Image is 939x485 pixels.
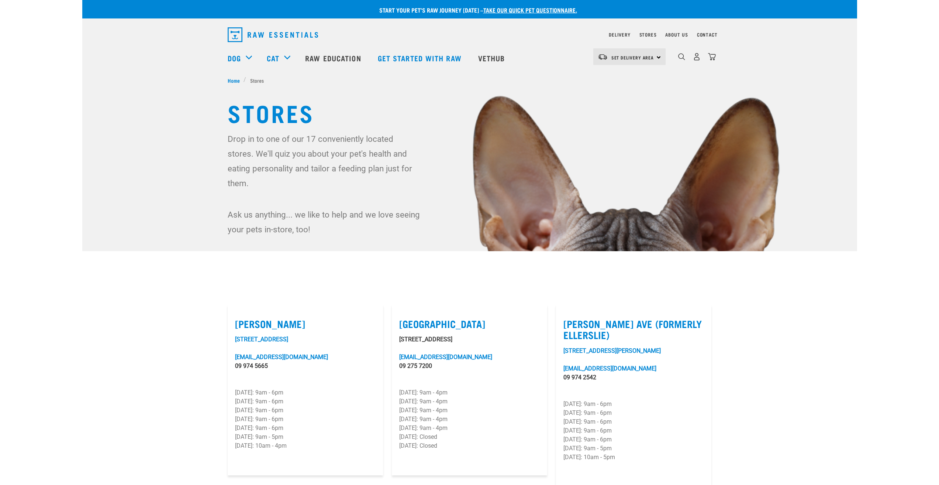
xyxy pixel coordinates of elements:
img: van-moving.png [598,54,608,60]
nav: dropdown navigation [82,43,857,73]
a: Vethub [471,43,514,73]
p: [DATE]: Closed [399,433,540,441]
a: [EMAIL_ADDRESS][DOMAIN_NAME] [235,353,328,361]
p: [STREET_ADDRESS] [399,335,540,344]
img: home-icon@2x.png [708,53,716,61]
p: [DATE]: 9am - 4pm [399,424,540,433]
p: [DATE]: 9am - 6pm [235,415,376,424]
p: Drop in to one of our 17 conveniently located stores. We'll quiz you about your pet's health and ... [228,132,421,191]
p: [DATE]: 9am - 5pm [563,444,704,453]
a: Home [228,76,244,84]
a: Dog [228,52,241,64]
label: [PERSON_NAME] Ave (Formerly Ellerslie) [563,318,704,341]
p: Ask us anything... we like to help and we love seeing your pets in-store, too! [228,207,421,237]
p: [DATE]: 9am - 6pm [563,409,704,417]
a: About Us [665,33,688,36]
p: [DATE]: 9am - 6pm [235,424,376,433]
p: [DATE]: 9am - 6pm [235,388,376,397]
a: Delivery [609,33,630,36]
p: [DATE]: 10am - 5pm [563,453,704,462]
a: [EMAIL_ADDRESS][DOMAIN_NAME] [563,365,656,372]
p: [DATE]: Closed [399,441,540,450]
a: [EMAIL_ADDRESS][DOMAIN_NAME] [399,353,492,361]
p: [DATE]: 9am - 4pm [399,388,540,397]
a: 09 974 2542 [563,374,596,381]
span: Set Delivery Area [611,56,654,59]
a: Cat [267,52,279,64]
p: [DATE]: 9am - 6pm [563,435,704,444]
a: Stores [639,33,657,36]
img: home-icon-1@2x.png [678,53,685,60]
a: Raw Education [298,43,370,73]
p: [DATE]: 9am - 6pm [563,426,704,435]
p: [DATE]: 9am - 6pm [235,406,376,415]
p: [DATE]: 9am - 5pm [235,433,376,441]
p: [DATE]: 9am - 6pm [563,400,704,409]
span: Home [228,76,240,84]
a: [STREET_ADDRESS][PERSON_NAME] [563,347,661,354]
label: [PERSON_NAME] [235,318,376,329]
nav: breadcrumbs [228,76,712,84]
p: Start your pet’s raw journey [DATE] – [88,6,863,14]
a: take our quick pet questionnaire. [483,8,577,11]
a: 09 974 5665 [235,362,268,369]
label: [GEOGRAPHIC_DATA] [399,318,540,329]
p: [DATE]: 9am - 4pm [399,415,540,424]
img: user.png [693,53,701,61]
img: Raw Essentials Logo [228,27,318,42]
p: [DATE]: 9am - 6pm [563,417,704,426]
a: [STREET_ADDRESS] [235,336,288,343]
p: [DATE]: 9am - 6pm [235,397,376,406]
a: 09 275 7200 [399,362,432,369]
p: [DATE]: 9am - 4pm [399,397,540,406]
h1: Stores [228,99,712,126]
p: [DATE]: 9am - 4pm [399,406,540,415]
a: Get started with Raw [370,43,471,73]
nav: dropdown navigation [222,24,718,45]
p: [DATE]: 10am - 4pm [235,441,376,450]
a: Contact [697,33,718,36]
